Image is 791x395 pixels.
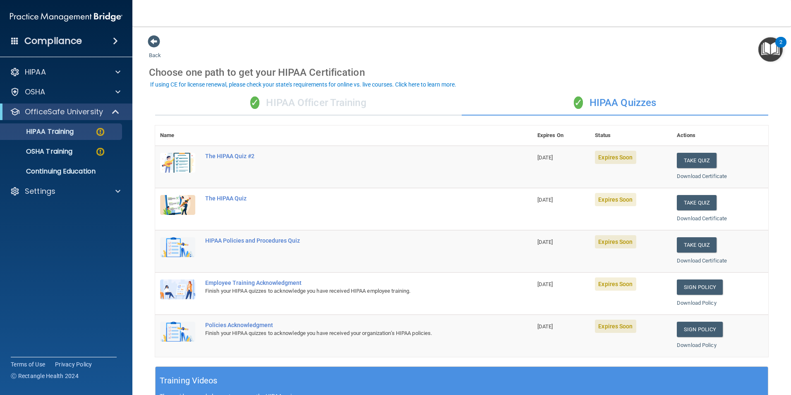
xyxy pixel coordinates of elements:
[11,360,45,369] a: Terms of Use
[595,277,636,291] span: Expires Soon
[595,193,636,206] span: Expires Soon
[677,300,717,306] a: Download Policy
[25,87,46,97] p: OSHA
[11,372,79,380] span: Ⓒ Rectangle Health 2024
[160,373,218,388] h5: Training Videos
[150,82,456,87] div: If using CE for license renewal, please check your state's requirements for online vs. live cours...
[25,67,46,77] p: HIPAA
[10,87,120,97] a: OSHA
[10,186,120,196] a: Settings
[677,258,727,264] a: Download Certificate
[677,237,717,253] button: Take Quiz
[25,107,103,117] p: OfficeSafe University
[155,125,200,146] th: Name
[595,151,636,164] span: Expires Soon
[55,360,92,369] a: Privacy Policy
[595,235,636,248] span: Expires Soon
[5,167,118,176] p: Continuing Education
[205,279,491,286] div: Employee Training Acknowledgment
[677,173,727,179] a: Download Certificate
[10,67,120,77] a: HIPAA
[10,107,120,117] a: OfficeSafe University
[205,286,491,296] div: Finish your HIPAA quizzes to acknowledge you have received HIPAA employee training.
[250,96,259,109] span: ✓
[537,239,553,245] span: [DATE]
[677,215,727,222] a: Download Certificate
[537,323,553,330] span: [DATE]
[758,37,783,62] button: Open Resource Center, 2 new notifications
[149,60,774,84] div: Choose one path to get your HIPAA Certification
[5,128,74,136] p: HIPAA Training
[205,153,491,159] div: The HIPAA Quiz #2
[149,42,161,58] a: Back
[537,197,553,203] span: [DATE]
[10,9,122,25] img: PMB logo
[462,91,768,116] div: HIPAA Quizzes
[677,195,717,210] button: Take Quiz
[205,195,491,202] div: The HIPAA Quiz
[677,322,723,337] a: Sign Policy
[595,320,636,333] span: Expires Soon
[25,186,55,196] p: Settings
[155,91,462,116] div: HIPAA Officer Training
[205,328,491,338] div: Finish your HIPAA quizzes to acknowledge you have received your organization’s HIPAA policies.
[205,322,491,328] div: Policies Acknowledgment
[537,281,553,287] span: [DATE]
[95,127,105,137] img: warning-circle.0cc9ac19.png
[149,80,458,89] button: If using CE for license renewal, please check your state's requirements for online vs. live cours...
[95,147,105,157] img: warning-circle.0cc9ac19.png
[24,35,82,47] h4: Compliance
[672,125,768,146] th: Actions
[648,336,781,369] iframe: Drift Widget Chat Controller
[677,153,717,168] button: Take Quiz
[532,125,590,146] th: Expires On
[677,279,723,295] a: Sign Policy
[590,125,672,146] th: Status
[574,96,583,109] span: ✓
[205,237,491,244] div: HIPAA Policies and Procedures Quiz
[5,147,72,156] p: OSHA Training
[779,42,782,53] div: 2
[537,154,553,161] span: [DATE]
